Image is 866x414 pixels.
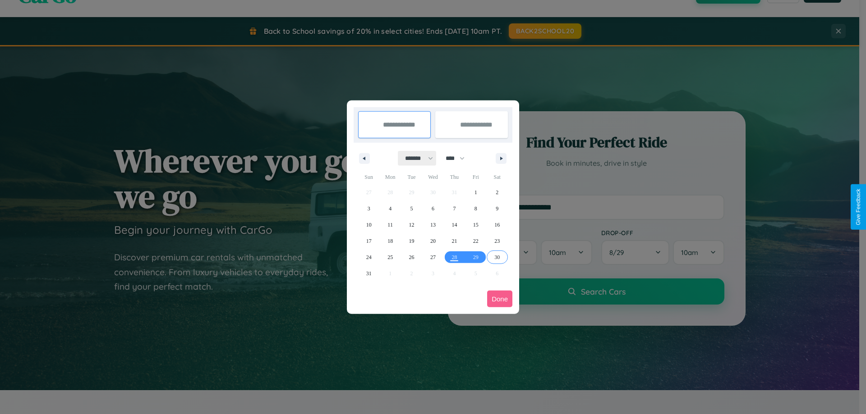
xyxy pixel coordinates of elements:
[409,249,415,265] span: 26
[451,233,457,249] span: 21
[473,217,479,233] span: 15
[389,200,392,217] span: 4
[379,170,401,184] span: Mon
[444,233,465,249] button: 21
[465,200,486,217] button: 8
[451,217,457,233] span: 14
[401,170,422,184] span: Tue
[401,200,422,217] button: 5
[379,249,401,265] button: 25
[474,200,477,217] span: 8
[465,233,486,249] button: 22
[358,217,379,233] button: 10
[358,249,379,265] button: 24
[422,200,443,217] button: 6
[487,233,508,249] button: 23
[366,233,372,249] span: 17
[358,265,379,282] button: 31
[487,217,508,233] button: 16
[473,233,479,249] span: 22
[422,217,443,233] button: 13
[465,184,486,200] button: 1
[451,249,457,265] span: 28
[366,249,372,265] span: 24
[496,200,498,217] span: 9
[379,233,401,249] button: 18
[473,249,479,265] span: 29
[487,249,508,265] button: 30
[387,217,393,233] span: 11
[487,170,508,184] span: Sat
[401,233,422,249] button: 19
[444,249,465,265] button: 28
[358,170,379,184] span: Sun
[465,249,486,265] button: 29
[465,170,486,184] span: Fri
[444,200,465,217] button: 7
[358,200,379,217] button: 3
[387,249,393,265] span: 25
[444,170,465,184] span: Thu
[366,217,372,233] span: 10
[422,249,443,265] button: 27
[453,200,456,217] span: 7
[444,217,465,233] button: 14
[387,233,393,249] span: 18
[494,249,500,265] span: 30
[422,170,443,184] span: Wed
[422,233,443,249] button: 20
[401,217,422,233] button: 12
[401,249,422,265] button: 26
[487,291,512,307] button: Done
[474,184,477,200] span: 1
[410,200,413,217] span: 5
[409,217,415,233] span: 12
[379,217,401,233] button: 11
[430,233,436,249] span: 20
[432,200,434,217] span: 6
[358,233,379,249] button: 17
[494,233,500,249] span: 23
[855,189,861,225] div: Give Feedback
[496,184,498,200] span: 2
[409,233,415,249] span: 19
[368,200,370,217] span: 3
[430,217,436,233] span: 13
[430,249,436,265] span: 27
[465,217,486,233] button: 15
[487,200,508,217] button: 9
[366,265,372,282] span: 31
[494,217,500,233] span: 16
[487,184,508,200] button: 2
[379,200,401,217] button: 4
